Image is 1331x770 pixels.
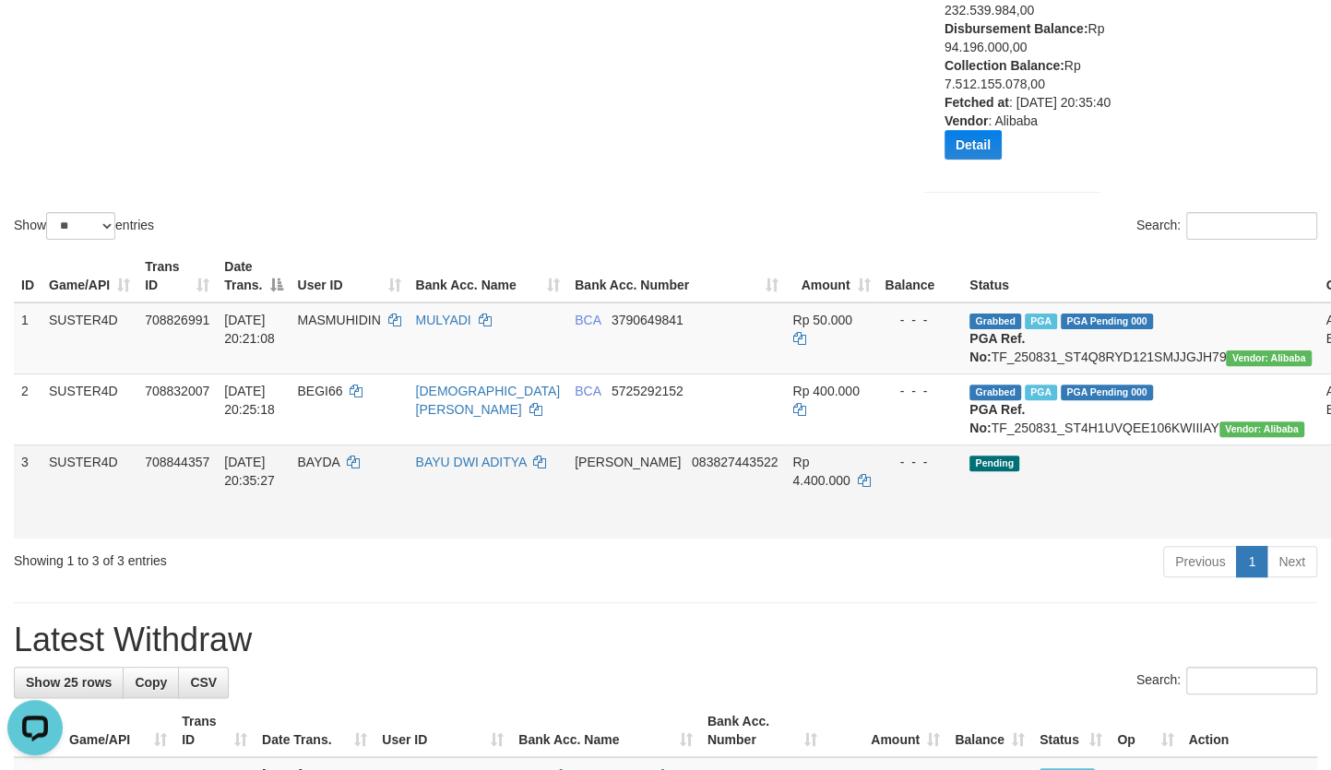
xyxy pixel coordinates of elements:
[1181,705,1317,757] th: Action
[1025,314,1057,329] span: Marked by awzren
[190,675,217,690] span: CSV
[785,250,877,302] th: Amount: activate to sort column ascending
[174,705,255,757] th: Trans ID: activate to sort column ascending
[145,455,209,469] span: 708844357
[969,331,1025,364] b: PGA Ref. No:
[26,675,112,690] span: Show 25 rows
[969,402,1025,435] b: PGA Ref. No:
[1110,705,1181,757] th: Op: activate to sort column ascending
[945,95,1009,110] b: Fetched at
[1136,212,1317,240] label: Search:
[1236,546,1267,577] a: 1
[1061,385,1153,400] span: PGA Pending
[255,705,374,757] th: Date Trans.: activate to sort column ascending
[46,212,115,240] select: Showentries
[7,7,63,63] button: Open LiveChat chat widget
[945,21,1088,36] b: Disbursement Balance:
[224,384,275,417] span: [DATE] 20:25:18
[14,622,1317,658] h1: Latest Withdraw
[792,384,859,398] span: Rp 400.000
[575,313,600,327] span: BCA
[575,455,681,469] span: [PERSON_NAME]
[945,113,988,128] b: Vendor
[123,667,179,698] a: Copy
[969,385,1021,400] span: Grabbed
[297,455,339,469] span: BAYDA
[14,544,541,570] div: Showing 1 to 3 of 3 entries
[1032,705,1110,757] th: Status: activate to sort column ascending
[700,705,825,757] th: Bank Acc. Number: activate to sort column ascending
[374,705,511,757] th: User ID: activate to sort column ascending
[885,453,955,471] div: - - -
[969,314,1021,329] span: Grabbed
[408,250,567,302] th: Bank Acc. Name: activate to sort column ascending
[145,384,209,398] span: 708832007
[1025,385,1057,400] span: Marked by awzren
[14,444,42,539] td: 3
[415,313,470,327] a: MULYADI
[969,456,1019,471] span: Pending
[612,384,683,398] span: Copy 5725292152 to clipboard
[137,250,217,302] th: Trans ID: activate to sort column ascending
[567,250,785,302] th: Bank Acc. Number: activate to sort column ascending
[575,384,600,398] span: BCA
[792,313,852,327] span: Rp 50.000
[178,667,229,698] a: CSV
[1266,546,1317,577] a: Next
[612,313,683,327] span: Copy 3790649841 to clipboard
[945,58,1064,73] b: Collection Balance:
[290,250,408,302] th: User ID: activate to sort column ascending
[297,313,380,327] span: MASMUHIDIN
[14,250,42,302] th: ID
[14,302,42,374] td: 1
[1219,421,1304,437] span: Vendor URL: https://settle4.1velocity.biz
[42,444,137,539] td: SUSTER4D
[415,455,526,469] a: BAYU DWI ADITYA
[14,212,154,240] label: Show entries
[14,667,124,698] a: Show 25 rows
[1163,546,1237,577] a: Previous
[415,384,560,417] a: [DEMOGRAPHIC_DATA][PERSON_NAME]
[42,373,137,444] td: SUSTER4D
[145,313,209,327] span: 708826991
[1186,667,1317,694] input: Search:
[877,250,962,302] th: Balance
[885,311,955,329] div: - - -
[135,675,167,690] span: Copy
[297,384,342,398] span: BEGI66
[962,250,1318,302] th: Status
[962,302,1318,374] td: TF_250831_ST4Q8RYD121SMJJGJH79
[511,705,700,757] th: Bank Acc. Name: activate to sort column ascending
[224,313,275,346] span: [DATE] 20:21:08
[62,705,174,757] th: Game/API: activate to sort column ascending
[1226,350,1311,366] span: Vendor URL: https://settle4.1velocity.biz
[14,373,42,444] td: 2
[224,455,275,488] span: [DATE] 20:35:27
[885,382,955,400] div: - - -
[947,705,1032,757] th: Balance: activate to sort column ascending
[1136,667,1317,694] label: Search:
[945,130,1002,160] button: Detail
[825,705,947,757] th: Amount: activate to sort column ascending
[692,455,778,469] span: Copy 083827443522 to clipboard
[217,250,290,302] th: Date Trans.: activate to sort column descending
[792,455,850,488] span: Rp 4.400.000
[1186,212,1317,240] input: Search:
[1061,314,1153,329] span: PGA Pending
[962,373,1318,444] td: TF_250831_ST4H1UVQEE106KWIIIAY
[42,302,137,374] td: SUSTER4D
[42,250,137,302] th: Game/API: activate to sort column ascending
